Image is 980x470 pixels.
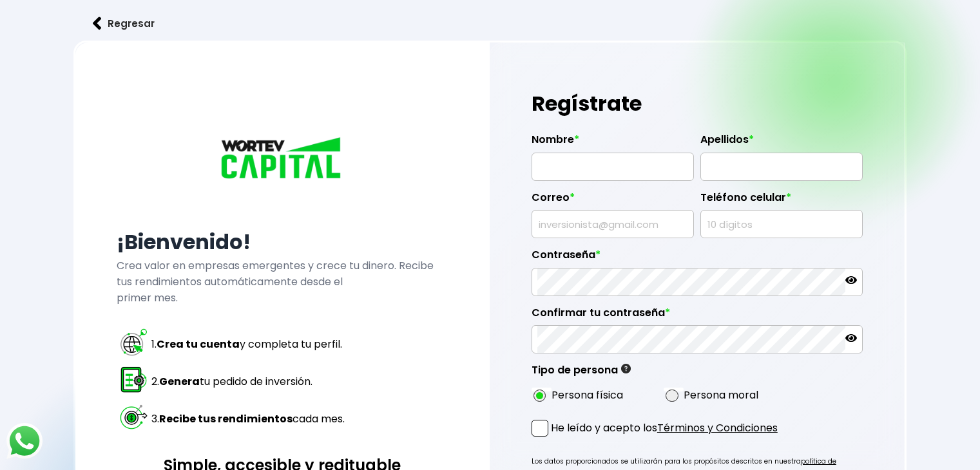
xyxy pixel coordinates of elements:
[151,364,345,400] td: 2. tu pedido de inversión.
[532,306,863,326] label: Confirmar tu contraseña
[532,249,863,268] label: Contraseña
[657,420,778,435] a: Términos y Condiciones
[157,337,240,352] strong: Crea tu cuenta
[6,423,43,459] img: logos_whatsapp-icon.242b2217.svg
[532,84,863,123] h1: Regístrate
[159,411,293,426] strong: Recibe tus rendimientos
[119,327,149,357] img: paso 1
[552,387,623,403] label: Persona física
[551,420,778,436] p: He leído y acepto los
[532,191,694,211] label: Correo
[684,387,758,403] label: Persona moral
[73,6,907,41] a: flecha izquierdaRegresar
[119,364,149,395] img: paso 2
[93,17,102,30] img: flecha izquierda
[532,364,631,383] label: Tipo de persona
[700,133,863,153] label: Apellidos
[537,211,688,238] input: inversionista@gmail.com
[151,401,345,437] td: 3. cada mes.
[119,402,149,432] img: paso 3
[706,211,857,238] input: 10 dígitos
[117,227,448,258] h2: ¡Bienvenido!
[151,326,345,362] td: 1. y completa tu perfil.
[621,364,631,373] img: gfR76cHglkPwleuBLjWdxeZVvX9Wp6JBDmjRYY8JYDQn16A2ICN00zLTgIroGa6qie5tIuWH7V3AapTKqzv+oMZsGfMUqL5JM...
[700,191,863,211] label: Teléfono celular
[532,133,694,153] label: Nombre
[117,258,448,306] p: Crea valor en empresas emergentes y crece tu dinero. Recibe tus rendimientos automáticamente desd...
[73,6,174,41] button: Regresar
[159,374,200,389] strong: Genera
[218,135,347,183] img: logo_wortev_capital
